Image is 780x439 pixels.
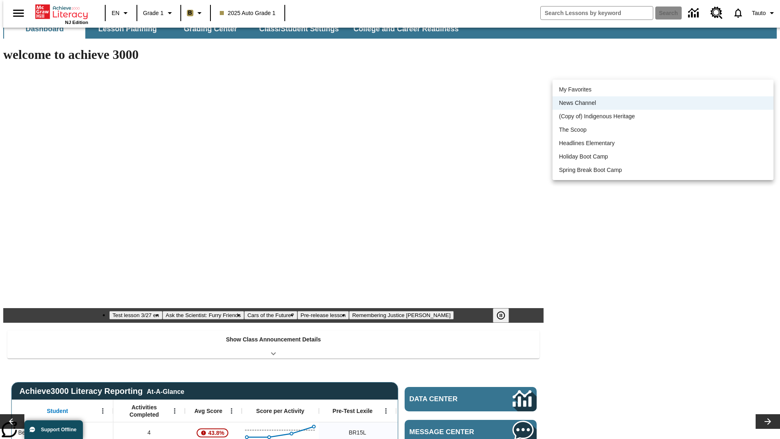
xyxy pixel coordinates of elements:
li: The Scoop [552,123,773,137]
li: (Copy of) Indigenous Heritage [552,110,773,123]
li: Spring Break Boot Camp [552,163,773,177]
li: Headlines Elementary [552,137,773,150]
li: News Channel [552,96,773,110]
li: My Favorites [552,83,773,96]
li: Holiday Boot Camp [552,150,773,163]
